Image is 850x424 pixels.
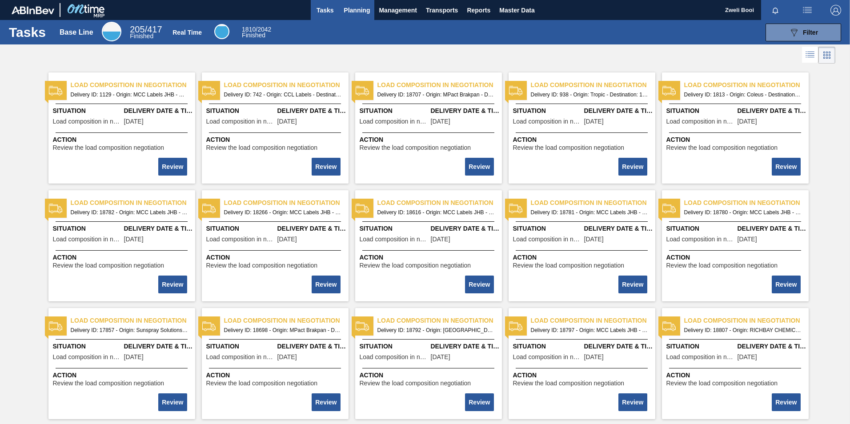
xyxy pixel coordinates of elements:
[509,202,522,215] img: status
[803,29,818,36] span: Filter
[666,144,778,151] span: Review the load composition negotiation
[224,325,341,335] span: Delivery ID: 18698 - Origin: MPact Brakpan - Destination: 1SD
[224,80,349,90] span: Load composition in negotiation
[431,354,450,360] span: 09/05/2025,
[513,118,582,125] span: Load composition in negotiation
[214,24,229,39] div: Real Time
[666,135,806,144] span: Action
[224,208,341,217] span: Delivery ID: 18266 - Origin: MCC Labels JHB - Destination: 1SD
[53,236,122,243] span: Load composition in negotiation
[666,106,735,116] span: Situation
[53,354,122,360] span: Load composition in negotiation
[773,157,801,176] div: Complete task: 2207308
[772,393,800,411] button: Review
[830,5,841,16] img: Logout
[431,236,450,243] span: 09/02/2025,
[53,224,122,233] span: Situation
[60,28,93,36] div: Base Line
[130,24,144,34] span: 205
[12,6,54,14] img: TNhmsLtSVTkK8tSr43FrP2fwEKptu5GPRR3wAAAABJRU5ErkJggg==
[312,276,340,293] button: Review
[206,236,275,243] span: Load composition in negotiation
[619,392,648,412] div: Complete task: 2207619
[224,316,349,325] span: Load composition in negotiation
[666,371,806,380] span: Action
[684,90,802,100] span: Delivery ID: 1813 - Origin: Coleus - Destination: 1SD
[277,106,346,116] span: Delivery Date & Time
[377,198,502,208] span: Load composition in negotiation
[158,276,187,293] button: Review
[130,32,153,40] span: Finished
[738,236,757,243] span: 09/05/2025,
[49,202,62,215] img: status
[360,380,471,387] span: Review the load composition negotiation
[426,5,458,16] span: Transports
[206,371,346,380] span: Action
[124,236,144,243] span: 09/14/2025,
[738,106,806,116] span: Delivery Date & Time
[206,262,318,269] span: Review the load composition negotiation
[202,202,216,215] img: status
[531,80,655,90] span: Load composition in negotiation
[584,106,653,116] span: Delivery Date & Time
[619,275,648,294] div: Complete task: 2207312
[53,144,164,151] span: Review the load composition negotiation
[124,224,193,233] span: Delivery Date & Time
[277,342,346,351] span: Delivery Date & Time
[202,320,216,333] img: status
[277,354,297,360] span: 09/05/2025,
[313,275,341,294] div: Complete task: 2207310
[684,80,809,90] span: Load composition in negotiation
[130,26,162,39] div: Base Line
[466,275,494,294] div: Complete task: 2207311
[802,47,818,64] div: List Vision
[513,106,582,116] span: Situation
[360,144,471,151] span: Review the load composition negotiation
[53,106,122,116] span: Situation
[312,158,340,176] button: Review
[465,158,493,176] button: Review
[49,320,62,333] img: status
[356,202,369,215] img: status
[466,392,494,412] div: Complete task: 2207477
[71,316,195,325] span: Load composition in negotiation
[531,316,655,325] span: Load composition in negotiation
[738,224,806,233] span: Delivery Date & Time
[379,5,417,16] span: Management
[619,157,648,176] div: Complete task: 2207307
[71,198,195,208] span: Load composition in negotiation
[802,5,813,16] img: userActions
[360,118,429,125] span: Load composition in negotiation
[513,380,625,387] span: Review the load composition negotiation
[584,224,653,233] span: Delivery Date & Time
[684,316,809,325] span: Load composition in negotiation
[53,118,122,125] span: Load composition in negotiation
[9,27,48,37] h1: Tasks
[130,24,162,34] span: / 417
[584,118,604,125] span: 03/13/2023,
[277,236,297,243] span: 08/20/2025,
[666,262,778,269] span: Review the load composition negotiation
[513,144,625,151] span: Review the load composition negotiation
[377,208,495,217] span: Delivery ID: 18616 - Origin: MCC Labels JHB - Destination: 1SD
[773,275,801,294] div: Complete task: 2207313
[124,342,193,351] span: Delivery Date & Time
[158,158,187,176] button: Review
[513,371,653,380] span: Action
[53,380,164,387] span: Review the load composition negotiation
[242,26,271,33] span: / 2042
[618,393,647,411] button: Review
[53,135,193,144] span: Action
[499,5,534,16] span: Master Data
[206,354,275,360] span: Load composition in negotiation
[666,118,735,125] span: Load composition in negotiation
[206,380,318,387] span: Review the load composition negotiation
[360,135,500,144] span: Action
[242,26,256,33] span: 1810
[738,342,806,351] span: Delivery Date & Time
[53,253,193,262] span: Action
[242,32,265,39] span: Finished
[662,320,676,333] img: status
[431,106,500,116] span: Delivery Date & Time
[344,5,370,16] span: Planning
